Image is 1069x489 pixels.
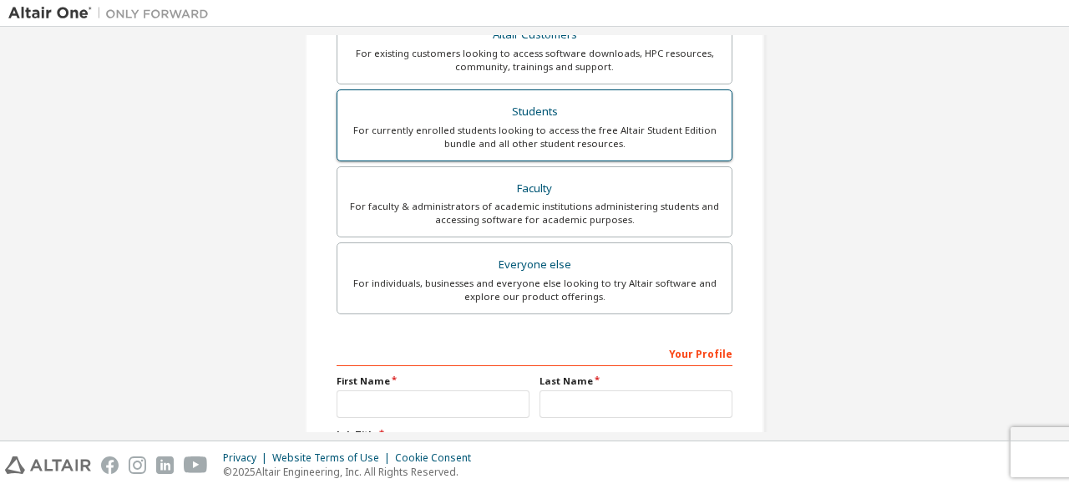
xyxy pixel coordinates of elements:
label: First Name [337,374,529,388]
img: linkedin.svg [156,456,174,474]
label: Job Title [337,428,732,441]
div: For currently enrolled students looking to access the free Altair Student Edition bundle and all ... [347,124,722,150]
label: Last Name [540,374,732,388]
p: © 2025 Altair Engineering, Inc. All Rights Reserved. [223,465,481,479]
img: Altair One [8,5,217,22]
div: Altair Customers [347,23,722,47]
div: For individuals, businesses and everyone else looking to try Altair software and explore our prod... [347,277,722,303]
div: For existing customers looking to access software downloads, HPC resources, community, trainings ... [347,47,722,74]
img: facebook.svg [101,456,119,474]
div: Everyone else [347,253,722,277]
div: For faculty & administrators of academic institutions administering students and accessing softwa... [347,200,722,227]
div: Your Profile [337,339,732,366]
div: Cookie Consent [395,451,481,465]
div: Students [347,100,722,124]
div: Privacy [223,451,272,465]
div: Faculty [347,177,722,201]
img: youtube.svg [184,456,208,474]
div: Website Terms of Use [272,451,395,465]
img: altair_logo.svg [5,456,91,474]
img: instagram.svg [129,456,146,474]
